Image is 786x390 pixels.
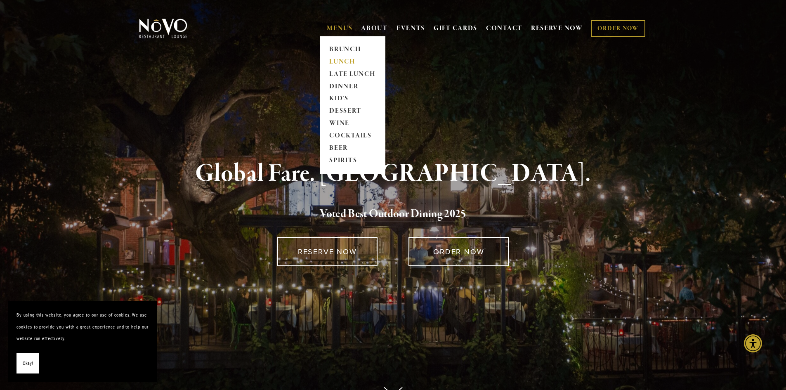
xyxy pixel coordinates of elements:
[434,21,477,36] a: GIFT CARDS
[17,309,149,345] p: By using this website, you agree to our use of cookies. We use cookies to provide you with a grea...
[277,237,378,266] a: RESERVE NOW
[327,56,378,68] a: LUNCH
[361,24,388,33] a: ABOUT
[327,43,378,56] a: BRUNCH
[327,142,378,155] a: BEER
[327,80,378,93] a: DINNER
[397,24,425,33] a: EVENTS
[531,21,583,36] a: RESERVE NOW
[327,155,378,167] a: SPIRITS
[327,68,378,80] a: LATE LUNCH
[23,357,33,369] span: Okay!
[17,353,39,374] button: Okay!
[327,24,353,33] a: MENUS
[486,21,522,36] a: CONTACT
[744,334,762,352] div: Accessibility Menu
[591,20,645,37] a: ORDER NOW
[327,105,378,118] a: DESSERT
[408,237,509,266] a: ORDER NOW
[327,93,378,105] a: KID'S
[195,158,591,189] strong: Global Fare. [GEOGRAPHIC_DATA].
[320,207,460,222] a: Voted Best Outdoor Dining 202
[327,118,378,130] a: WINE
[153,206,634,223] h2: 5
[137,18,189,39] img: Novo Restaurant &amp; Lounge
[327,130,378,142] a: COCKTAILS
[8,301,157,382] section: Cookie banner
